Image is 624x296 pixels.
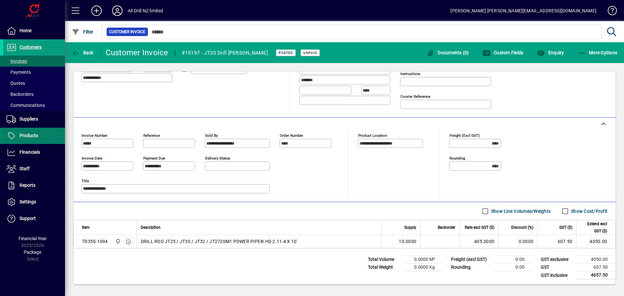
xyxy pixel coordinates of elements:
[399,238,416,245] span: 10.0000
[3,78,65,89] a: Quotes
[493,264,532,271] td: 0.00
[400,71,420,76] mat-label: Instructions
[6,58,27,64] span: Invoices
[19,133,38,138] span: Products
[82,156,102,161] mat-label: Invoice date
[3,161,65,177] a: Staff
[365,264,404,271] td: Total Weight
[465,224,494,231] span: Rate excl GST ($)
[205,133,218,138] mat-label: Sold by
[450,6,596,16] div: [PERSON_NAME] [PERSON_NAME][EMAIL_ADDRESS][DOMAIN_NAME]
[141,224,161,231] span: Description
[182,48,268,58] div: #15197 - JT30 Drill [PERSON_NAME]
[128,6,163,16] div: All Drill NZ limited
[143,133,160,138] mat-label: Reference
[448,264,493,271] td: Rounding
[82,179,89,183] mat-label: Title
[3,128,65,144] a: Products
[6,70,31,75] span: Payments
[577,256,616,264] td: 4050.00
[481,47,525,58] button: Custom Fields
[538,271,577,279] td: GST inclusive
[19,216,36,221] span: Support
[511,224,533,231] span: Discount (%)
[303,51,317,55] span: Unpaid
[279,51,293,55] span: Posted
[404,256,443,264] td: 0.0000 M³
[463,238,494,245] div: 405.0000
[19,199,36,204] span: Settings
[70,47,95,58] button: Back
[19,149,40,155] span: Financials
[483,50,524,55] span: Custom Fields
[576,235,615,248] td: 4050.00
[114,238,121,245] span: All Drill NZ Limited
[3,56,65,67] a: Invoices
[358,133,387,138] mat-label: Product location
[280,133,303,138] mat-label: Order number
[107,5,128,17] button: Profile
[448,256,493,264] td: Freight (excl GST)
[19,28,32,33] span: Home
[6,103,45,108] span: Communications
[19,45,42,50] span: Customers
[490,208,551,214] label: Show Line Volumes/Weights
[106,47,168,58] div: Customer Invoice
[19,236,47,241] span: Financial Year
[72,50,94,55] span: Back
[400,94,430,99] mat-label: Courier Reference
[537,50,564,55] span: Enquiry
[559,224,572,231] span: GST ($)
[3,177,65,194] a: Reports
[3,67,65,78] a: Payments
[205,156,230,161] mat-label: Delivery status
[449,133,480,138] mat-label: Freight (excl GST)
[82,238,108,245] div: TR355-1094
[141,238,297,245] span: DRILL ROD JT25 / JT30 / JT32 / JT2720M1 POWER PIPE® HD 2.11-4 X 10'
[143,156,165,161] mat-label: Payment due
[538,256,577,264] td: GST exclusive
[576,47,619,58] button: More Options
[3,23,65,39] a: Home
[578,50,617,55] span: More Options
[427,50,469,55] span: Documents (0)
[86,5,107,17] button: Add
[365,256,404,264] td: Total Volume
[538,264,577,271] td: GST
[3,89,65,100] a: Backorders
[449,156,465,161] mat-label: Rounding
[404,264,443,271] td: 0.0000 Kg
[404,224,416,231] span: Supply
[493,256,532,264] td: 0.00
[6,92,33,97] span: Backorders
[577,271,616,279] td: 4657.50
[570,208,607,214] label: Show Cost/Profit
[438,224,455,231] span: Backorder
[72,29,94,34] span: Filter
[65,47,101,58] app-page-header-button: Back
[577,264,616,271] td: 607.50
[425,47,471,58] button: Documents (0)
[3,100,65,111] a: Communications
[82,224,90,231] span: Item
[537,235,576,248] td: 607.50
[603,1,616,22] a: Knowledge Base
[19,166,30,171] span: Staff
[109,29,145,35] span: Customer Invoice
[70,26,95,38] button: Filter
[19,116,38,122] span: Suppliers
[3,194,65,210] a: Settings
[580,220,607,235] span: Extend excl GST ($)
[3,144,65,161] a: Financials
[3,211,65,227] a: Support
[19,183,35,188] span: Reports
[6,81,25,86] span: Quotes
[3,111,65,127] a: Suppliers
[82,133,108,138] mat-label: Invoice number
[498,235,537,248] td: 0.0000
[24,250,41,255] span: Package
[535,47,565,58] button: Enquiry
